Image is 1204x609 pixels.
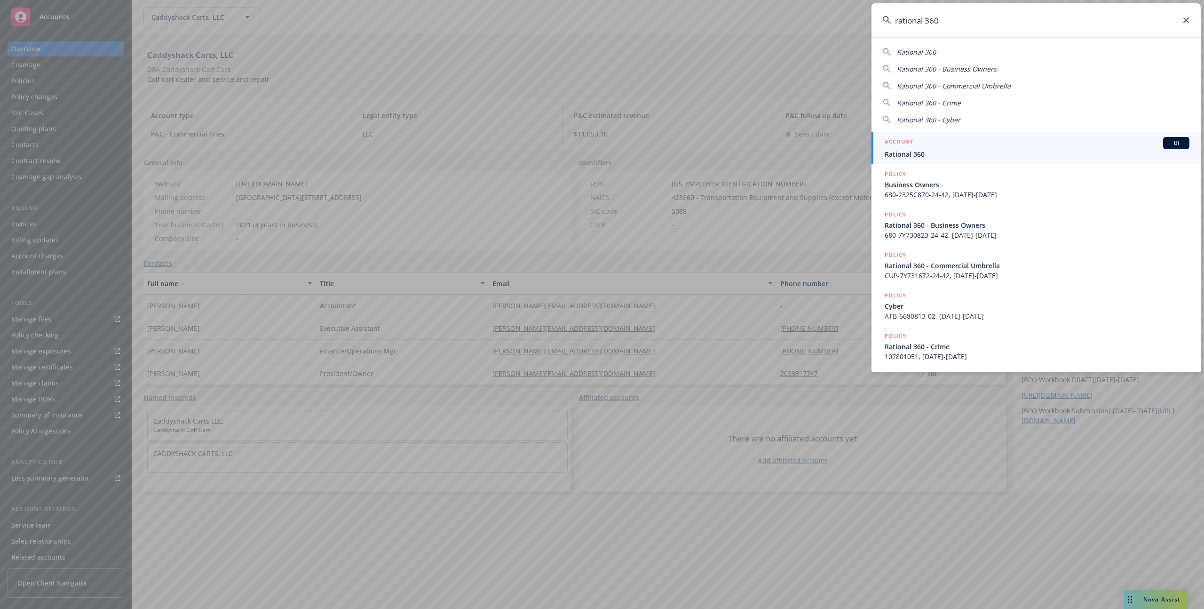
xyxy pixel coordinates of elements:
span: Rational 360 - Crime [897,98,961,107]
span: Rational 360 - Cyber [897,115,960,124]
span: Rational 360 [897,48,936,56]
a: POLICYRational 360 - Commercial UmbrellaCUP-7Y731672-24-42, [DATE]-[DATE] [871,245,1201,286]
span: 107801051, [DATE]-[DATE] [885,352,1189,361]
span: BI [1167,139,1186,147]
h5: POLICY [885,291,906,300]
h5: POLICY [885,331,906,341]
a: POLICYRational 360 - Crime107801051, [DATE]-[DATE] [871,326,1201,367]
h5: POLICY [885,250,906,260]
span: Rational 360 - Commercial Umbrella [885,261,1189,271]
a: ACCOUNTBIRational 360 [871,132,1201,164]
span: Rational 360 - Business Owners [885,220,1189,230]
span: Rational 360 - Crime [885,342,1189,352]
span: 680-7Y730823-24-42, [DATE]-[DATE] [885,230,1189,240]
span: Rational 360 - Business Owners [897,64,997,73]
span: Cyber [885,301,1189,311]
span: ATB-6680813-02, [DATE]-[DATE] [885,311,1189,321]
span: Rational 360 [885,149,1189,159]
a: POLICYRational 360 - Business Owners680-7Y730823-24-42, [DATE]-[DATE] [871,205,1201,245]
input: Search... [871,3,1201,37]
h5: POLICY [885,169,906,179]
a: POLICYCyberATB-6680813-02, [DATE]-[DATE] [871,286,1201,326]
a: POLICYBusiness Owners680-2325C870-24-42, [DATE]-[DATE] [871,164,1201,205]
span: 680-2325C870-24-42, [DATE]-[DATE] [885,190,1189,200]
span: CUP-7Y731672-24-42, [DATE]-[DATE] [885,271,1189,280]
span: Rational 360 - Commercial Umbrella [897,81,1011,90]
h5: POLICY [885,210,906,219]
span: Business Owners [885,180,1189,190]
h5: ACCOUNT [885,137,913,148]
